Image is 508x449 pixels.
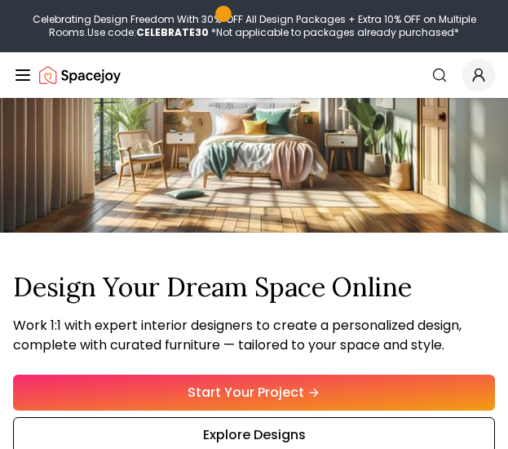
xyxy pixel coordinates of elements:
[13,52,495,98] nav: Global
[39,59,121,91] a: Spacejoy
[87,25,209,39] span: Use code:
[39,59,121,91] img: Spacejoy Logo
[13,316,495,355] p: Work 1:1 with expert interior designers to create a personalized design, complete with curated fu...
[7,13,501,39] div: Celebrating Design Freedom With 30% OFF All Design Packages + Extra 10% OFF on Multiple Rooms.
[136,25,209,39] b: CELEBRATE30
[13,375,495,411] a: Start Your Project
[13,272,495,303] h1: Design Your Dream Space Online
[209,25,459,39] span: *Not applicable to packages already purchased*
